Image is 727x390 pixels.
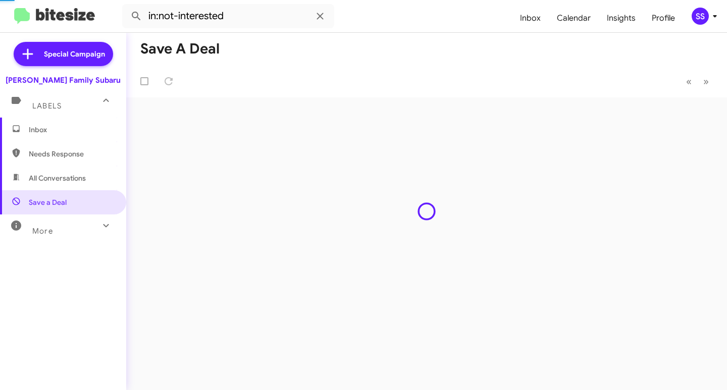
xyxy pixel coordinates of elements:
[681,71,715,92] nav: Page navigation example
[599,4,644,33] a: Insights
[44,49,105,59] span: Special Campaign
[32,227,53,236] span: More
[697,71,715,92] button: Next
[686,75,692,88] span: «
[122,4,334,28] input: Search
[692,8,709,25] div: SS
[29,149,115,159] span: Needs Response
[703,75,709,88] span: »
[32,101,62,110] span: Labels
[14,42,113,66] a: Special Campaign
[29,125,115,135] span: Inbox
[140,41,220,57] h1: Save a Deal
[29,197,67,207] span: Save a Deal
[512,4,549,33] a: Inbox
[6,75,121,85] div: [PERSON_NAME] Family Subaru
[680,71,698,92] button: Previous
[549,4,599,33] a: Calendar
[29,173,86,183] span: All Conversations
[644,4,683,33] a: Profile
[683,8,716,25] button: SS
